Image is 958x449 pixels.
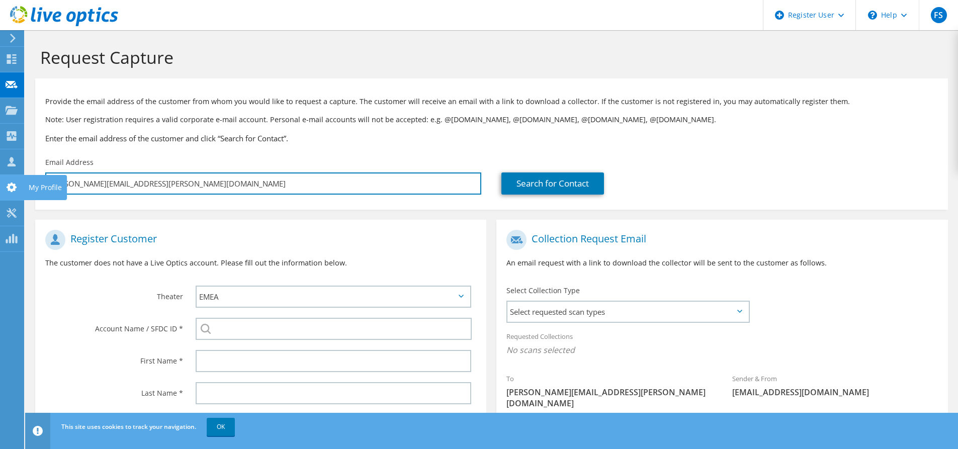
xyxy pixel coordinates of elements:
span: FS [931,7,947,23]
span: This site uses cookies to track your navigation. [61,422,196,431]
h1: Register Customer [45,230,471,250]
a: Search for Contact [501,172,604,195]
p: The customer does not have a Live Optics account. Please fill out the information below. [45,257,476,268]
label: Email Address [45,157,94,167]
svg: \n [868,11,877,20]
span: [PERSON_NAME][EMAIL_ADDRESS][PERSON_NAME][DOMAIN_NAME] [506,387,712,409]
span: [EMAIL_ADDRESS][DOMAIN_NAME] [732,387,938,398]
p: Provide the email address of the customer from whom you would like to request a capture. The cust... [45,96,938,107]
h3: Enter the email address of the customer and click “Search for Contact”. [45,133,938,144]
h1: Request Capture [40,47,938,68]
label: Theater [45,286,183,302]
p: An email request with a link to download the collector will be sent to the customer as follows. [506,257,937,268]
div: To [496,368,722,414]
p: Note: User registration requires a valid corporate e-mail account. Personal e-mail accounts will ... [45,114,938,125]
div: My Profile [24,175,67,200]
h1: Collection Request Email [506,230,932,250]
label: Select Collection Type [506,286,580,296]
span: No scans selected [506,344,937,355]
label: Account Name / SFDC ID * [45,318,183,334]
div: Requested Collections [496,326,947,363]
label: First Name * [45,350,183,366]
a: OK [207,418,235,436]
label: Last Name * [45,382,183,398]
span: Select requested scan types [507,302,748,322]
div: Sender & From [722,368,948,403]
